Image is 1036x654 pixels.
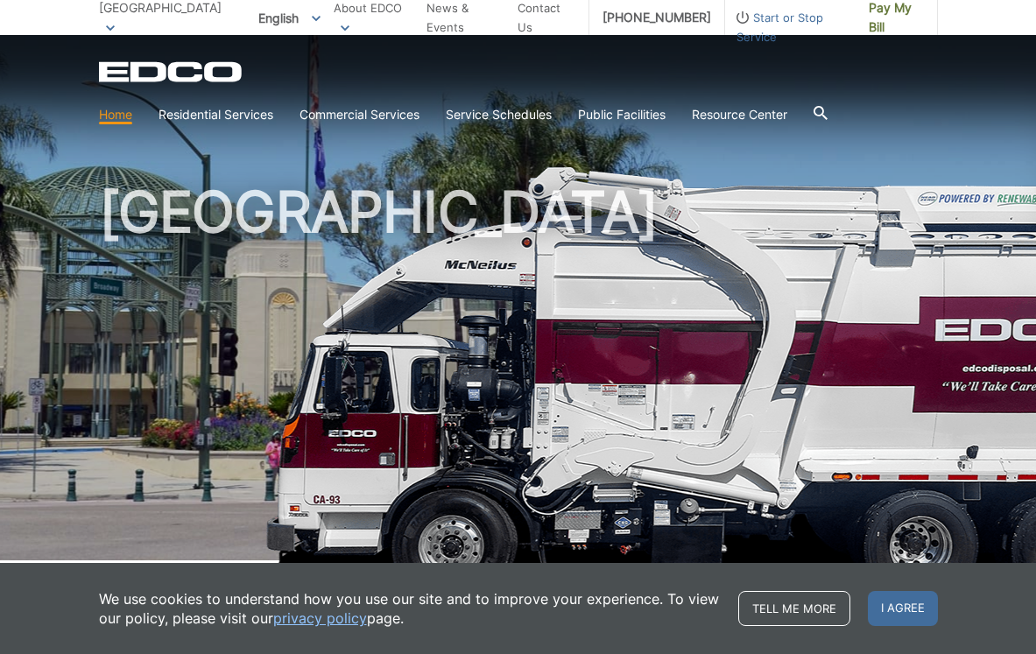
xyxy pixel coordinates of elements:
span: I agree [868,591,938,626]
a: Home [99,105,132,124]
a: Resource Center [692,105,787,124]
a: Residential Services [159,105,273,124]
h1: [GEOGRAPHIC_DATA] [99,184,938,568]
p: We use cookies to understand how you use our site and to improve your experience. To view our pol... [99,589,721,628]
a: Service Schedules [446,105,552,124]
a: Commercial Services [300,105,419,124]
span: English [245,4,334,32]
a: privacy policy [273,608,367,628]
a: Public Facilities [578,105,666,124]
a: EDCD logo. Return to the homepage. [99,61,244,82]
a: Tell me more [738,591,850,626]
